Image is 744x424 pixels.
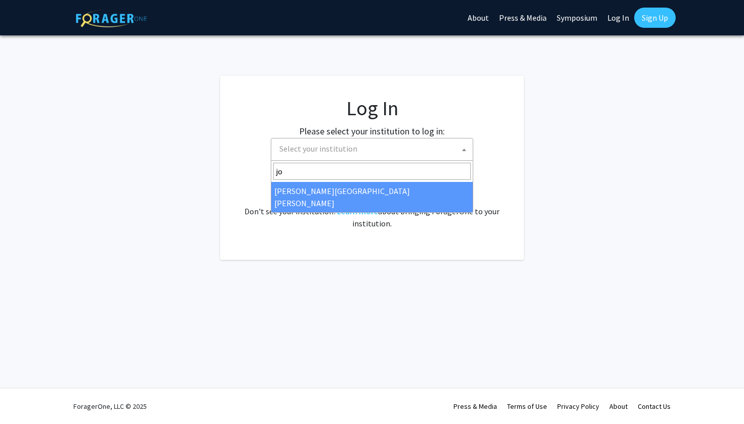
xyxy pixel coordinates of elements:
label: Please select your institution to log in: [299,124,445,138]
iframe: Chat [8,379,43,416]
a: Contact Us [638,402,671,411]
a: About [609,402,628,411]
a: Terms of Use [507,402,547,411]
span: Select your institution [271,138,473,161]
div: No account? . Don't see your institution? about bringing ForagerOne to your institution. [240,181,504,229]
img: ForagerOne Logo [76,10,147,27]
a: Press & Media [453,402,497,411]
h1: Log In [240,96,504,120]
li: [PERSON_NAME][GEOGRAPHIC_DATA][PERSON_NAME] [271,182,473,212]
input: Search [273,163,471,180]
span: Select your institution [279,144,357,154]
a: Privacy Policy [557,402,599,411]
span: Select your institution [275,138,473,159]
div: ForagerOne, LLC © 2025 [73,389,147,424]
a: Sign Up [634,8,676,28]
